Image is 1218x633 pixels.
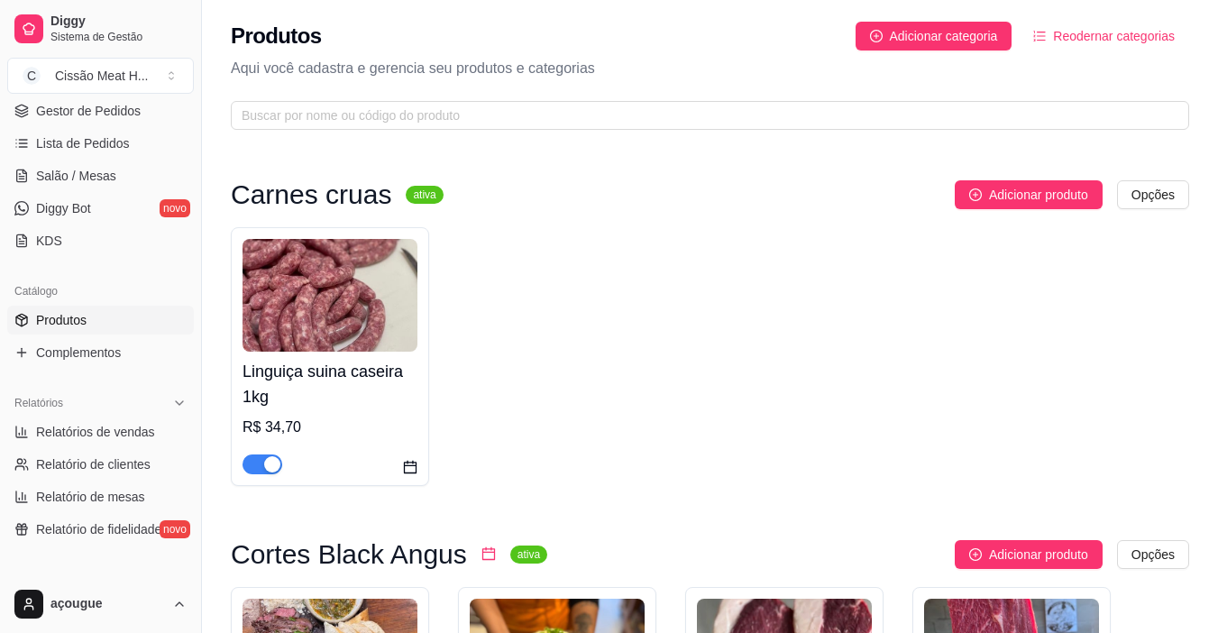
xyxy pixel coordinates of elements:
span: Produtos [36,311,87,329]
span: Adicionar categoria [890,26,998,46]
a: Relatório de clientes [7,450,194,479]
span: Adicionar produto [989,545,1088,564]
span: C [23,67,41,85]
button: Adicionar produto [955,540,1103,569]
span: Relatório de clientes [36,455,151,473]
span: calendar [481,546,496,561]
sup: ativa [510,546,547,564]
span: KDS [36,232,62,250]
a: Lista de Pedidos [7,129,194,158]
span: Sistema de Gestão [50,30,187,44]
span: Diggy Bot [36,199,91,217]
a: DiggySistema de Gestão [7,7,194,50]
span: Opções [1131,545,1175,564]
span: Opções [1131,185,1175,205]
a: KDS [7,226,194,255]
span: calendar [403,460,417,474]
span: plus-circle [969,188,982,201]
sup: ativa [406,186,443,204]
div: Gerenciar [7,565,194,594]
a: Salão / Mesas [7,161,194,190]
p: Aqui você cadastra e gerencia seu produtos e categorias [231,58,1189,79]
button: Opções [1117,540,1189,569]
h4: Linguiça suina caseira 1kg [243,359,417,409]
a: Diggy Botnovo [7,194,194,223]
button: Adicionar categoria [856,22,1012,50]
button: Opções [1117,180,1189,209]
span: Reodernar categorias [1053,26,1175,46]
div: R$ 34,70 [243,417,417,438]
span: Relatórios de vendas [36,423,155,441]
div: Catálogo [7,277,194,306]
input: Buscar por nome ou código do produto [242,105,1164,125]
span: Adicionar produto [989,185,1088,205]
span: Relatório de fidelidade [36,520,161,538]
div: Cissão Meat H ... [55,67,148,85]
a: Relatório de mesas [7,482,194,511]
span: plus-circle [870,30,883,42]
button: açougue [7,583,194,626]
h2: Produtos [231,22,322,50]
span: Salão / Mesas [36,167,116,185]
a: Relatórios de vendas [7,417,194,446]
span: ordered-list [1033,30,1046,42]
h3: Cortes Black Angus [231,544,467,565]
h3: Carnes cruas [231,184,391,206]
a: Produtos [7,306,194,335]
span: Lista de Pedidos [36,134,130,152]
span: Complementos [36,344,121,362]
button: Reodernar categorias [1019,22,1189,50]
button: Select a team [7,58,194,94]
span: Diggy [50,14,187,30]
button: Adicionar produto [955,180,1103,209]
span: Relatórios [14,396,63,410]
a: Complementos [7,338,194,367]
a: Relatório de fidelidadenovo [7,515,194,544]
span: Gestor de Pedidos [36,102,141,120]
span: açougue [50,596,165,612]
span: Relatório de mesas [36,488,145,506]
a: Gestor de Pedidos [7,96,194,125]
img: product-image [243,239,417,352]
span: plus-circle [969,548,982,561]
